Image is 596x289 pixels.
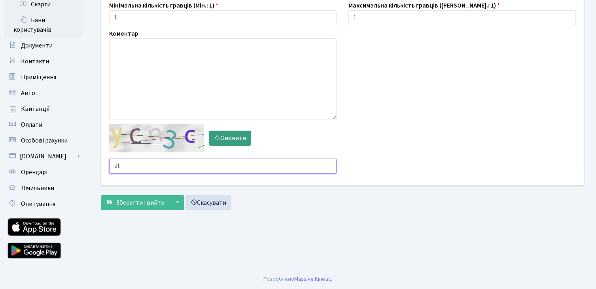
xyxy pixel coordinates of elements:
[4,53,83,69] a: Контакти
[109,1,218,10] label: Мінімальна кількість гравців (Мін.: 1)
[4,69,83,85] a: Приміщення
[116,198,165,207] span: Зберегти і вийти
[21,168,47,177] span: Орендарі
[4,12,83,38] a: Бани користувачів
[4,196,83,212] a: Опитування
[109,29,138,38] label: Коментар
[101,195,170,210] button: Зберегти і вийти
[4,85,83,101] a: Авто
[209,131,251,146] button: Оновити
[21,89,35,97] span: Авто
[21,73,56,82] span: Приміщення
[4,164,83,180] a: Орендарі
[4,101,83,117] a: Квитанції
[4,180,83,196] a: Лічильники
[109,124,204,152] img: default
[109,159,337,174] input: Введіть текст із зображення
[295,275,331,283] a: Massive Kinetic
[21,57,49,66] span: Контакти
[4,133,83,148] a: Особові рахунки
[21,120,42,129] span: Оплати
[21,136,68,145] span: Особові рахунки
[21,200,55,208] span: Опитування
[264,275,333,283] div: Розроблено .
[21,184,54,192] span: Лічильники
[4,38,83,53] a: Документи
[21,105,50,113] span: Квитанції
[185,195,231,210] a: Скасувати
[21,41,53,50] span: Документи
[4,148,83,164] a: [DOMAIN_NAME]
[348,1,500,10] label: Максимальна кількість гравців ([PERSON_NAME].: 1)
[4,117,83,133] a: Оплати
